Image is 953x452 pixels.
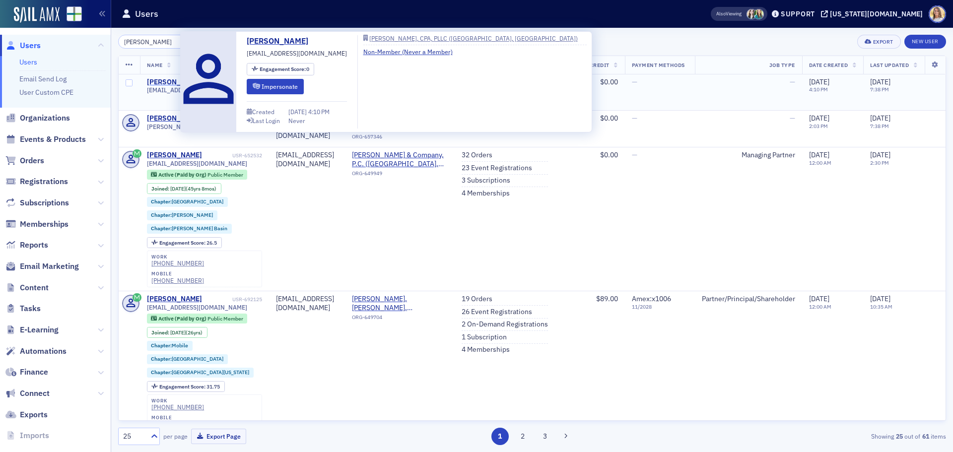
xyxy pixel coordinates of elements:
span: [EMAIL_ADDRESS][DOMAIN_NAME] [147,304,247,311]
a: Memberships [5,219,68,230]
a: Email Send Log [19,74,67,83]
span: [DATE] [170,329,186,336]
a: 4 Memberships [462,345,510,354]
div: Engagement Score: 26.5 [147,237,222,248]
a: 19 Orders [462,295,492,304]
button: [US_STATE][DOMAIN_NAME] [821,10,926,17]
span: E-Learning [20,324,59,335]
a: Chapter:[GEOGRAPHIC_DATA] [151,198,223,205]
div: mobile [151,415,204,421]
span: Registrations [20,176,68,187]
span: [DATE] [809,77,829,86]
span: $0.00 [600,77,618,86]
span: [DATE] [809,150,829,159]
a: User Custom CPE [19,88,73,97]
span: Content [20,282,49,293]
span: Amex : x1006 [632,294,671,303]
div: Chapter: [147,197,228,207]
span: Automations [20,346,67,357]
span: Orders [20,155,44,166]
a: Chapter:Mobile [151,342,188,349]
div: [EMAIL_ADDRESS][DOMAIN_NAME] [276,151,338,168]
a: [PERSON_NAME] [247,35,316,47]
a: View Homepage [60,6,82,23]
span: Joined : [151,329,170,336]
a: [PHONE_NUMBER] [151,403,204,411]
div: USR-652532 [204,152,262,159]
span: Email Marketing [20,261,79,272]
span: Users [20,40,41,51]
div: Engagement Score: 31.75 [147,381,225,392]
input: Search… [118,35,213,49]
button: Export Page [191,429,246,444]
a: Chapter:[GEOGRAPHIC_DATA][US_STATE] [151,369,249,376]
div: [PHONE_NUMBER] [151,277,204,284]
div: 26.5 [159,240,217,246]
div: (45yrs 8mos) [170,186,216,192]
a: [PERSON_NAME] [147,78,202,87]
span: Organizations [20,113,70,124]
a: Active (Paid by Org) Public Member [151,316,243,322]
a: Users [5,40,41,51]
span: Job Type [769,62,795,68]
span: Viewing [716,10,742,17]
div: mobile [151,271,204,277]
span: [DATE] [870,150,890,159]
button: Export [857,35,900,49]
a: Active (Paid by Org) Public Member [151,172,243,178]
span: Active (Paid by Org) [158,315,207,322]
div: Active (Paid by Org): Active (Paid by Org): Public Member [147,170,248,180]
span: Public Member [207,315,243,322]
span: Chapter : [151,198,172,205]
div: Support [781,9,815,18]
time: 10:35 AM [870,303,892,310]
div: [EMAIL_ADDRESS][DOMAIN_NAME] [276,295,338,312]
span: — [790,77,795,86]
span: — [790,114,795,123]
span: [DATE] [170,185,186,192]
span: Events & Products [20,134,86,145]
span: Active (Paid by Org) [158,171,207,178]
div: Chapter: [147,224,232,234]
span: Joined : [151,186,170,192]
span: [DATE] [809,294,829,303]
label: per page [163,432,188,441]
div: 0 [260,66,310,72]
div: Never [288,116,305,125]
a: [PERSON_NAME] [147,151,202,160]
span: Connect [20,388,50,399]
span: Aldridge, Borden & Company, P.C. (Montgomery, AL) [352,151,448,168]
time: 2:03 PM [809,123,828,129]
div: Joined: 1979-12-31 00:00:00 [147,183,221,194]
span: Tasks [20,303,41,314]
div: [PERSON_NAME] [147,295,202,304]
div: 25 [123,431,145,442]
span: [DATE] [870,77,890,86]
span: Rabren, Odom, Pierce & Hayes, P.C. (Andalusia, AL) [352,295,448,312]
span: Public Member [207,171,243,178]
div: Chapter: [147,341,193,351]
a: Chapter:[PERSON_NAME] Basin [151,225,227,232]
img: SailAMX [14,7,60,23]
span: Chapter : [151,342,172,349]
a: Non-Member (Never a Member) [363,47,460,56]
a: [PHONE_NUMBER] [151,259,204,267]
span: Memberships [20,219,68,230]
span: Engagement Score : [159,383,206,390]
a: Subscriptions [5,197,69,208]
a: 26 Event Registrations [462,308,532,317]
span: Helen Oglesby [753,9,764,19]
span: $0.00 [600,114,618,123]
a: 1 Subscription [462,333,507,342]
time: 7:38 PM [870,123,889,129]
div: Created [252,109,274,115]
div: USR-692125 [204,296,262,303]
span: [DATE] [870,114,890,123]
a: Connect [5,388,50,399]
span: [PERSON_NAME][EMAIL_ADDRESS][DOMAIN_NAME] [147,123,262,130]
span: Chapter : [151,369,172,376]
a: 23 Event Registrations [462,164,532,173]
